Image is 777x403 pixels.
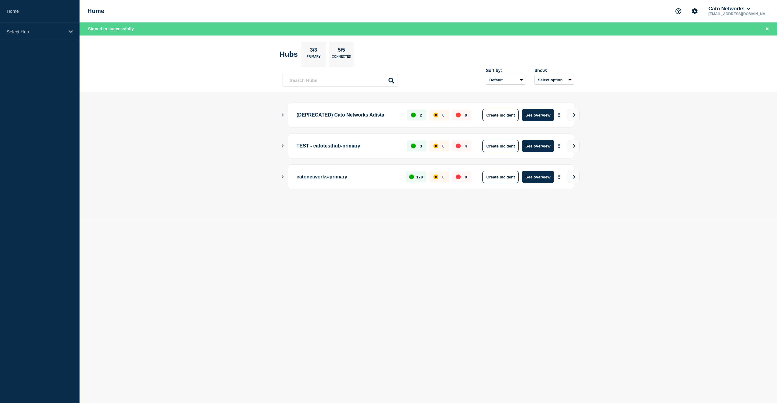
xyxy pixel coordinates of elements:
[7,29,65,34] p: Select Hub
[522,171,554,183] button: See overview
[707,6,752,12] button: Cato Networks
[332,55,351,61] p: Connected
[486,75,525,85] select: Sort by
[555,110,563,121] button: More actions
[433,113,438,117] div: affected
[281,113,284,117] button: Show Connected Hubs
[456,113,461,117] div: down
[465,175,467,179] p: 0
[456,174,461,179] div: down
[336,47,348,55] p: 5/5
[433,174,438,179] div: affected
[568,109,580,121] button: View
[411,144,416,148] div: up
[297,171,399,183] p: catonetworks-primary
[280,50,298,59] h2: Hubs
[411,113,416,117] div: up
[297,140,400,152] p: TEST - catotesthub-primary
[486,68,525,73] div: Sort by:
[420,144,422,148] p: 3
[482,109,519,121] button: Create incident
[308,47,320,55] p: 3/3
[307,55,321,61] p: Primary
[465,144,467,148] p: 4
[416,175,423,179] p: 178
[534,75,574,85] button: Select option
[534,68,574,73] div: Show:
[283,74,398,86] input: Search Hubs
[465,113,467,117] p: 0
[688,5,701,18] button: Account settings
[442,113,444,117] p: 0
[442,144,444,148] p: 6
[707,12,770,16] p: [EMAIL_ADDRESS][DOMAIN_NAME]
[409,174,414,179] div: up
[568,140,580,152] button: View
[88,26,134,31] span: Signed in successfully
[522,140,554,152] button: See overview
[568,171,580,183] button: View
[555,141,563,152] button: More actions
[482,171,519,183] button: Create incident
[522,109,554,121] button: See overview
[456,144,461,148] div: down
[672,5,685,18] button: Support
[87,8,104,15] h1: Home
[482,140,519,152] button: Create incident
[281,144,284,148] button: Show Connected Hubs
[555,171,563,183] button: More actions
[281,175,284,179] button: Show Connected Hubs
[297,109,400,121] p: (DEPRECATED) Cato Networks Adista
[420,113,422,117] p: 2
[442,175,444,179] p: 0
[433,144,438,148] div: affected
[763,25,771,32] button: Close banner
